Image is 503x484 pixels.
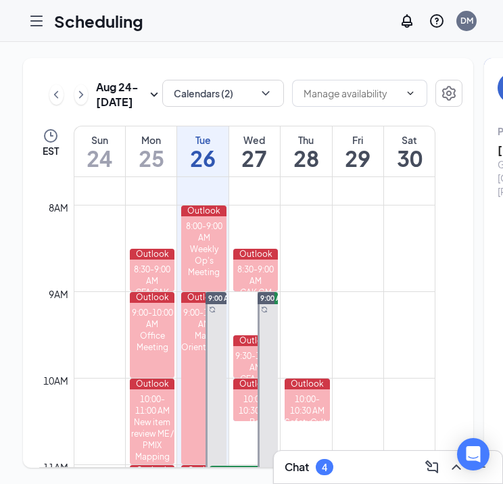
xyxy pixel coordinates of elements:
[181,220,226,243] div: 8:00-9:00 AM
[146,87,162,103] svg: SmallChevronDown
[260,293,320,303] span: 9:00 AM-12:00 PM
[74,133,125,147] div: Sun
[43,128,59,144] svg: Clock
[74,87,88,103] svg: ChevronRight
[210,466,277,479] span: 11:00-11:30 AM
[130,292,175,303] div: Outlook
[435,80,462,107] button: Settings
[46,287,71,301] div: 9am
[281,147,331,170] h1: 28
[181,307,226,330] div: 9:00-11:00 AM
[322,462,327,473] div: 4
[74,84,89,105] button: ChevronRight
[285,460,309,475] h3: Chat
[126,147,176,170] h1: 25
[421,456,443,478] button: ComposeMessage
[54,9,143,32] h1: Scheduling
[384,126,435,176] a: August 30, 2025
[41,373,71,388] div: 10am
[46,200,71,215] div: 8am
[130,379,175,389] div: Outlook
[177,133,228,147] div: Tue
[130,393,175,416] div: 10:00-11:00 AM
[304,86,400,101] input: Manage availability
[208,293,268,303] span: 9:00 AM-12:00 PM
[405,88,416,99] svg: ChevronDown
[233,249,279,260] div: Outlook
[74,126,125,176] a: August 24, 2025
[181,205,226,216] div: Outlook
[384,147,435,170] h1: 30
[233,350,279,373] div: 9:30-10:00 AM
[209,306,216,313] svg: Sync
[435,80,462,110] a: Settings
[233,373,279,408] div: CFA CLE GM Touchpoint
[285,393,330,416] div: 10:00-10:30 AM
[126,126,176,176] a: August 25, 2025
[130,416,175,462] div: New item review ME / PMIX Mapping
[126,133,176,147] div: Mon
[181,292,226,303] div: Outlook
[429,13,445,29] svg: QuestionInfo
[130,264,175,287] div: 8:30-9:00 AM
[233,416,279,451] div: Bar [PERSON_NAME] Touchpoint
[460,15,473,26] div: DM
[41,460,71,475] div: 11am
[162,80,284,107] button: Calendars (2)ChevronDown
[28,13,45,29] svg: Hamburger
[229,133,280,147] div: Wed
[399,13,415,29] svg: Notifications
[43,144,59,158] span: EST
[424,459,440,475] svg: ComposeMessage
[457,438,489,470] div: Open Intercom Messenger
[261,306,268,313] svg: Sync
[233,287,279,310] div: CAK GM Touchpoint
[333,133,383,147] div: Fri
[233,264,279,287] div: 8:30-9:00 AM
[130,330,175,353] div: Office Meeting
[49,84,64,105] button: ChevronLeft
[333,126,383,176] a: August 29, 2025
[96,80,146,110] h3: Aug 24 - [DATE]
[448,459,464,475] svg: ChevronUp
[333,147,383,170] h1: 29
[229,147,280,170] h1: 27
[233,335,279,346] div: Outlook
[384,133,435,147] div: Sat
[177,147,228,170] h1: 26
[233,393,279,416] div: 10:00-10:30 AM
[130,307,175,330] div: 9:00-10:00 AM
[130,465,175,476] div: Outlook
[285,379,330,389] div: Outlook
[285,416,330,462] div: SafetyCulture + United Concessions Group
[229,126,280,176] a: August 27, 2025
[441,85,457,101] svg: Settings
[181,243,226,278] div: Weekly Op's Meeting
[281,126,331,176] a: August 28, 2025
[181,330,226,353] div: Matt Orientation
[177,126,228,176] a: August 26, 2025
[49,87,63,103] svg: ChevronLeft
[130,249,175,260] div: Outlook
[446,456,467,478] button: ChevronUp
[281,133,331,147] div: Thu
[130,287,175,298] div: CFA CAK
[259,87,272,100] svg: ChevronDown
[233,379,279,389] div: Outlook
[74,147,125,170] h1: 24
